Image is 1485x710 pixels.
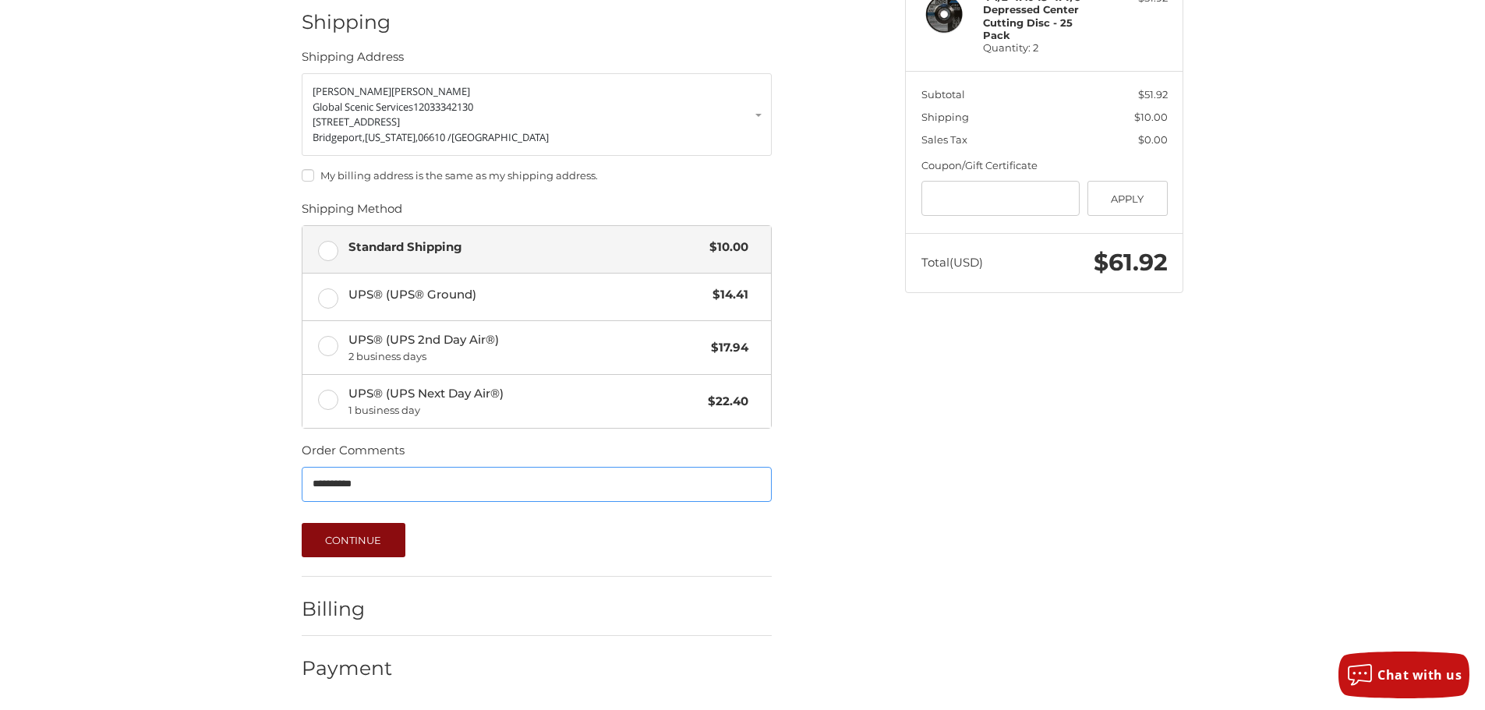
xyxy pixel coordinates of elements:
span: $61.92 [1094,248,1168,277]
legend: Shipping Method [302,200,402,225]
span: $14.41 [705,286,748,304]
span: [STREET_ADDRESS] [313,115,400,129]
span: [GEOGRAPHIC_DATA] [451,130,549,144]
button: Continue [302,523,405,557]
span: 06610 / [418,130,451,144]
h2: Shipping [302,10,393,34]
span: 2 business days [348,349,704,365]
div: Coupon/Gift Certificate [921,158,1168,174]
button: Chat with us [1338,652,1469,698]
span: $10.00 [1134,111,1168,123]
span: $51.92 [1138,88,1168,101]
span: UPS® (UPS Next Day Air®) [348,385,701,418]
span: Total (USD) [921,255,983,270]
span: Standard Shipping [348,238,702,256]
h2: Payment [302,656,393,680]
label: My billing address is the same as my shipping address. [302,169,772,182]
span: $0.00 [1138,133,1168,146]
legend: Shipping Address [302,48,404,73]
span: [PERSON_NAME] [391,84,470,98]
legend: Order Comments [302,442,405,467]
span: UPS® (UPS 2nd Day Air®) [348,331,704,364]
span: Shipping [921,111,969,123]
span: Bridgeport, [313,130,365,144]
span: 12033342130 [413,100,473,114]
span: [US_STATE], [365,130,418,144]
span: UPS® (UPS® Ground) [348,286,705,304]
span: Global Scenic Services [313,100,413,114]
input: Gift Certificate or Coupon Code [921,181,1080,216]
span: $17.94 [703,339,748,357]
span: [PERSON_NAME] [313,84,391,98]
span: Chat with us [1377,666,1462,684]
span: 1 business day [348,403,701,419]
a: Enter or select a different address [302,73,772,156]
button: Apply [1087,181,1168,216]
h2: Billing [302,597,393,621]
span: $10.00 [702,238,748,256]
span: Sales Tax [921,133,967,146]
span: $22.40 [700,393,748,411]
span: Subtotal [921,88,965,101]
